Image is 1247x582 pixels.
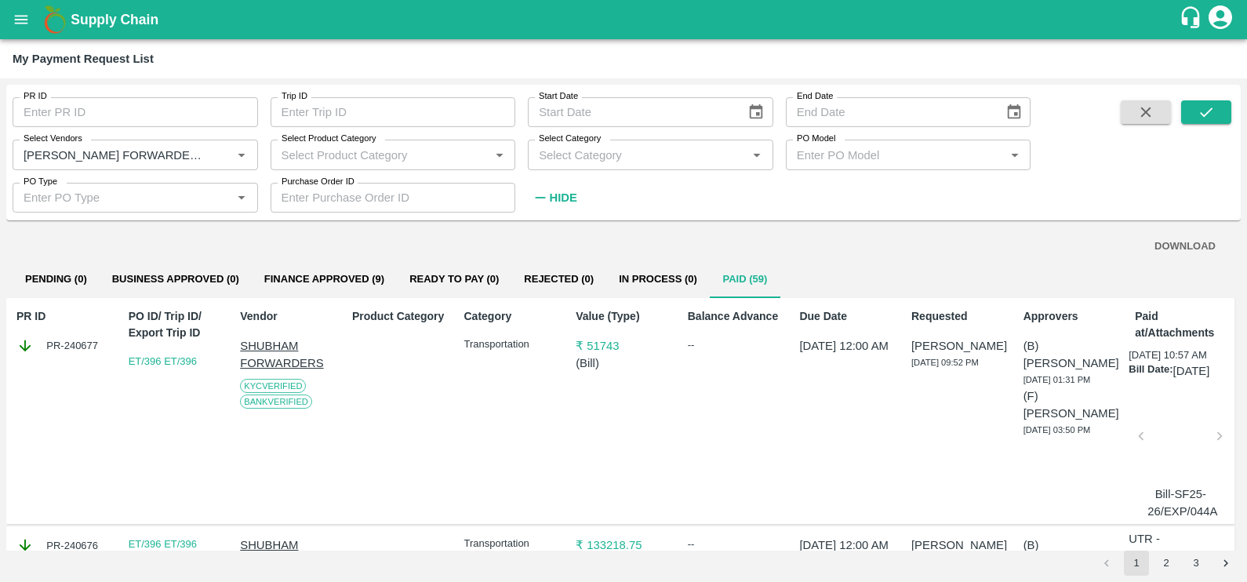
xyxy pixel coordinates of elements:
[911,358,979,367] span: [DATE] 09:52 PM
[129,355,197,367] a: ET/396 ET/396
[688,337,783,353] div: --
[464,308,560,325] p: Category
[489,144,510,165] button: Open
[911,537,1007,554] p: [PERSON_NAME]
[1129,347,1231,521] div: [DATE] 10:57 AM
[799,537,895,554] p: [DATE] 12:00 AM
[282,176,354,188] label: Purchase Order ID
[549,191,576,204] strong: Hide
[1005,144,1025,165] button: Open
[464,337,560,352] p: Transportation
[1023,387,1119,423] p: (F) [PERSON_NAME]
[39,4,71,35] img: logo
[1124,551,1149,576] button: page 1
[747,144,767,165] button: Open
[71,12,158,27] b: Supply Chain
[1023,375,1091,384] span: [DATE] 01:31 PM
[1147,486,1213,521] p: Bill-SF25-26/EXP/044A
[606,260,710,298] button: In Process (0)
[791,144,1001,165] input: Enter PO Model
[17,187,227,208] input: Enter PO Type
[1213,551,1238,576] button: Go to next page
[533,144,743,165] input: Select Category
[129,308,224,341] p: PO ID/ Trip ID/ Export Trip ID
[1023,337,1119,373] p: (B) [PERSON_NAME]
[688,537,783,552] div: --
[100,260,252,298] button: Business Approved (0)
[528,184,581,211] button: Hide
[1135,308,1231,341] p: Paid at/Attachments
[688,308,783,325] p: Balance Advance
[240,395,312,409] span: Bank Verified
[797,133,836,145] label: PO Model
[1092,551,1241,576] nav: pagination navigation
[999,97,1029,127] button: Choose date
[282,133,376,145] label: Select Product Category
[129,538,197,550] a: ET/396 ET/396
[539,133,601,145] label: Select Category
[16,308,112,325] p: PR ID
[911,337,1007,355] p: [PERSON_NAME]
[240,379,306,393] span: KYC Verified
[16,337,112,355] div: PR-240677
[1148,233,1222,260] button: DOWNLOAD
[797,90,833,103] label: End Date
[252,260,397,298] button: Finance Approved (9)
[799,337,895,355] p: [DATE] 12:00 AM
[539,90,578,103] label: Start Date
[1183,551,1209,576] button: Go to page 3
[397,260,511,298] button: Ready To Pay (0)
[464,537,560,551] p: Transportation
[13,260,100,298] button: Pending (0)
[24,133,82,145] label: Select Vendors
[231,144,252,165] button: Open
[13,97,258,127] input: Enter PR ID
[1023,537,1119,572] p: (B) [PERSON_NAME]
[240,537,336,572] p: SHUBHAM FORWARDERS
[1179,5,1206,34] div: customer-support
[13,49,154,69] div: My Payment Request List
[240,308,336,325] p: Vendor
[24,90,47,103] label: PR ID
[1023,308,1119,325] p: Approvers
[3,2,39,38] button: open drawer
[16,537,112,554] div: PR-240676
[24,176,57,188] label: PO Type
[352,308,448,325] p: Product Category
[271,97,516,127] input: Enter Trip ID
[799,308,895,325] p: Due Date
[1023,425,1091,435] span: [DATE] 03:50 PM
[576,308,671,325] p: Value (Type)
[576,537,671,554] p: ₹ 133218.75
[511,260,606,298] button: Rejected (0)
[275,144,485,165] input: Select Product Category
[1206,3,1234,36] div: account of current user
[576,337,671,355] p: ₹ 51743
[1129,362,1172,380] p: Bill Date:
[1154,551,1179,576] button: Go to page 2
[17,144,207,165] input: Select Vendor
[911,308,1007,325] p: Requested
[231,187,252,208] button: Open
[786,97,993,127] input: End Date
[576,355,671,372] p: ( Bill )
[741,97,771,127] button: Choose date
[528,97,735,127] input: Start Date
[240,337,336,373] p: SHUBHAM FORWARDERS
[271,183,516,213] input: Enter Purchase Order ID
[1173,362,1210,380] p: [DATE]
[71,9,1179,31] a: Supply Chain
[282,90,307,103] label: Trip ID
[710,260,780,298] button: Paid (59)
